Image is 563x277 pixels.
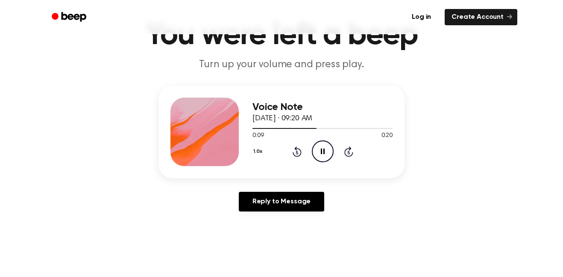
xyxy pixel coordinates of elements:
[252,115,312,122] span: [DATE] · 09:20 AM
[445,9,517,25] a: Create Account
[252,101,393,113] h3: Voice Note
[252,131,264,140] span: 0:09
[252,144,265,159] button: 1.0x
[46,9,94,26] a: Beep
[63,20,500,51] h1: You were left a beep
[117,58,446,72] p: Turn up your volume and press play.
[403,7,440,27] a: Log in
[381,131,393,140] span: 0:20
[239,192,324,211] a: Reply to Message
